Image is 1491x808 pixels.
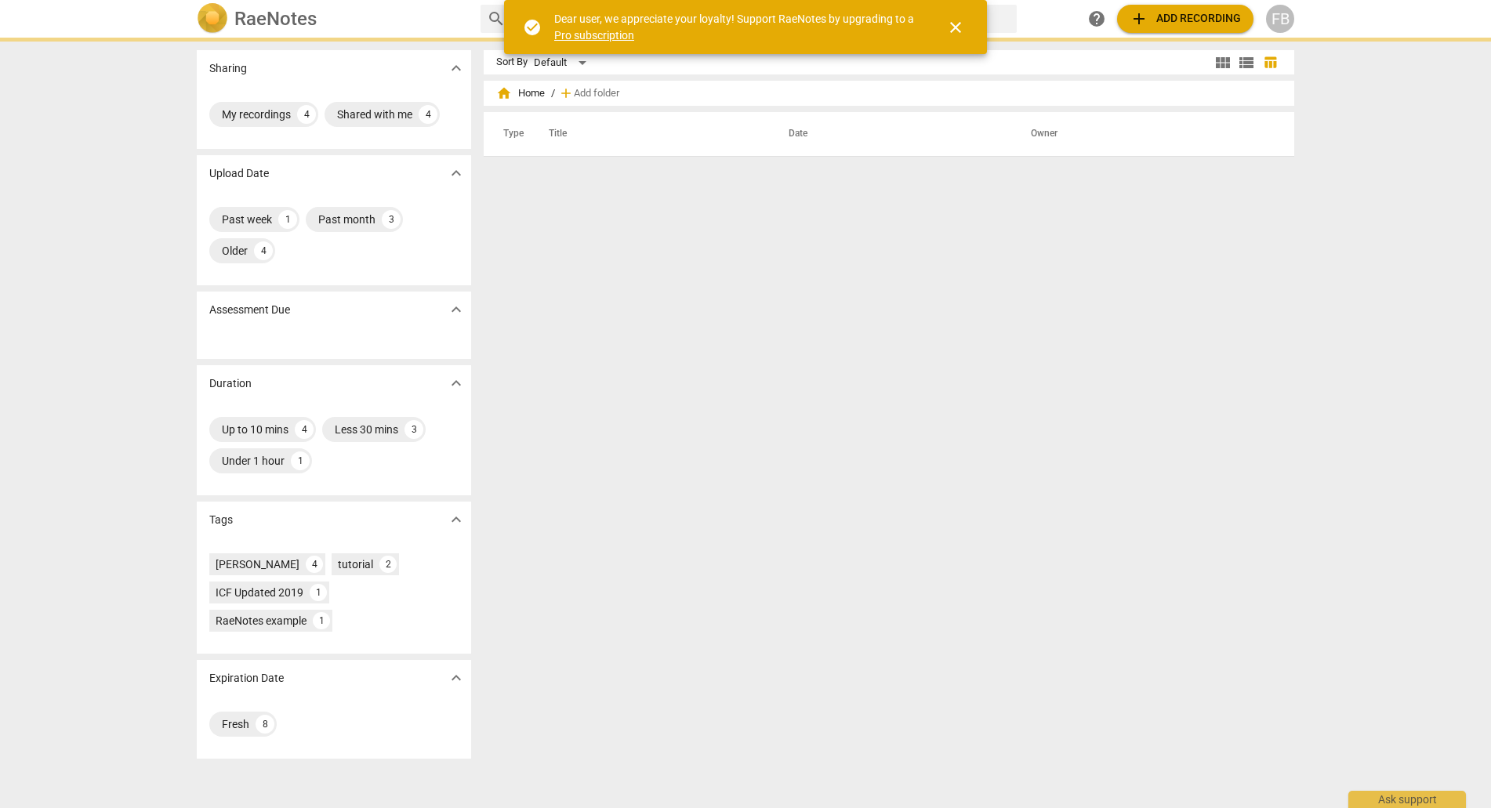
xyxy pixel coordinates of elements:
span: / [551,88,555,100]
button: List view [1235,51,1258,74]
span: expand_more [447,59,466,78]
th: Owner [1012,112,1278,156]
div: Under 1 hour [222,453,285,469]
span: Home [496,85,545,101]
span: table_chart [1263,55,1278,70]
th: Title [530,112,770,156]
span: help [1087,9,1106,28]
button: Tile view [1211,51,1235,74]
span: expand_more [447,510,466,529]
div: Past month [318,212,375,227]
a: LogoRaeNotes [197,3,468,34]
p: Sharing [209,60,247,77]
div: Less 30 mins [335,422,398,437]
div: 1 [310,584,327,601]
div: 2 [379,556,397,573]
span: expand_more [447,164,466,183]
div: [PERSON_NAME] [216,556,299,572]
div: ICF Updated 2019 [216,585,303,600]
div: 8 [256,715,274,734]
div: My recordings [222,107,291,122]
button: Show more [444,161,468,185]
a: Pro subscription [554,29,634,42]
div: 3 [404,420,423,439]
button: Show more [444,298,468,321]
th: Date [770,112,1012,156]
div: RaeNotes example [216,613,307,629]
img: Logo [197,3,228,34]
span: Add folder [574,88,619,100]
div: 1 [278,210,297,229]
span: home [496,85,512,101]
p: Upload Date [209,165,269,182]
div: 1 [291,451,310,470]
span: expand_more [447,374,466,393]
div: Up to 10 mins [222,422,288,437]
div: 4 [297,105,316,124]
span: add [558,85,574,101]
span: close [946,18,965,37]
div: Dear user, we appreciate your loyalty! Support RaeNotes by upgrading to a [554,11,918,43]
button: Show more [444,56,468,80]
div: 1 [313,612,330,629]
span: Add recording [1130,9,1241,28]
div: 4 [306,556,323,573]
a: Help [1083,5,1111,33]
div: tutorial [338,556,373,572]
div: 4 [295,420,314,439]
div: Fresh [222,716,249,732]
button: Show more [444,508,468,531]
span: expand_more [447,669,466,687]
span: view_list [1237,53,1256,72]
div: Default [534,50,592,75]
span: check_circle [523,18,542,37]
div: Shared with me [337,107,412,122]
span: view_module [1213,53,1232,72]
div: 4 [254,241,273,260]
div: Older [222,243,248,259]
button: Show more [444,666,468,690]
p: Tags [209,512,233,528]
button: Upload [1117,5,1253,33]
h2: RaeNotes [234,8,317,30]
div: 4 [419,105,437,124]
span: search [487,9,506,28]
p: Duration [209,375,252,392]
div: Sort By [496,56,528,68]
button: FB [1266,5,1294,33]
div: 3 [382,210,401,229]
button: Table view [1258,51,1282,74]
p: Assessment Due [209,302,290,318]
span: expand_more [447,300,466,319]
th: Type [491,112,530,156]
p: Expiration Date [209,670,284,687]
div: Ask support [1348,791,1466,808]
span: add [1130,9,1148,28]
button: Show more [444,371,468,395]
button: Close [937,9,974,46]
div: Past week [222,212,272,227]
